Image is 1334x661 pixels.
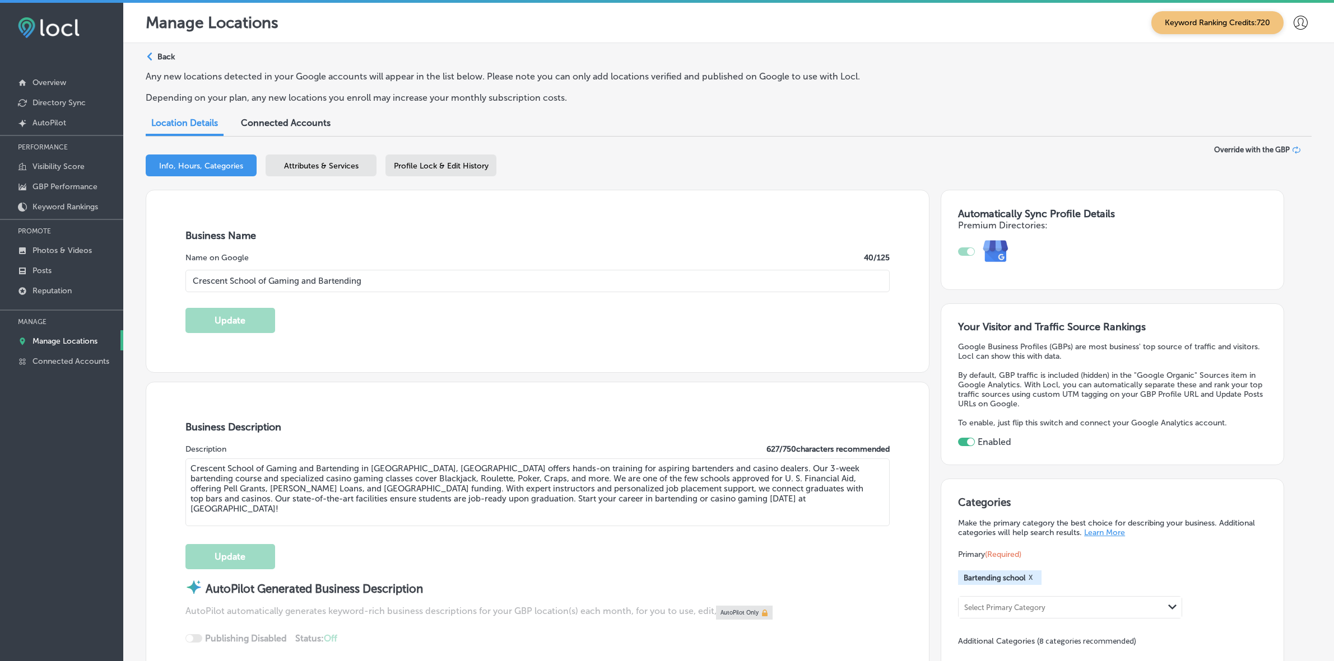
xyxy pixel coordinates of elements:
[32,246,92,255] p: Photos & Videos
[964,574,1025,582] span: Bartending school
[958,418,1266,428] p: To enable, just flip this switch and connect your Google Analytics account.
[146,92,904,103] p: Depending on your plan, any new locations you enroll may increase your monthly subscription costs.
[394,161,489,171] span: Profile Lock & Edit History
[185,308,275,333] button: Update
[964,603,1045,612] div: Select Primary Category
[146,13,278,32] p: Manage Locations
[958,342,1266,361] p: Google Business Profiles (GBPs) are most business' top source of traffic and visitors. Locl can s...
[958,550,1021,559] span: Primary
[185,421,890,433] h3: Business Description
[185,458,890,526] textarea: Crescent School of Gaming and Bartending in [GEOGRAPHIC_DATA], [GEOGRAPHIC_DATA] offers hands-on ...
[1037,636,1136,646] span: (8 categories recommended)
[206,582,423,596] strong: AutoPilot Generated Business Description
[1025,573,1036,582] button: X
[185,253,249,262] label: Name on Google
[32,78,66,87] p: Overview
[32,336,97,346] p: Manage Locations
[32,98,86,107] p: Directory Sync
[958,636,1136,646] span: Additional Categories
[1214,146,1290,154] span: Override with the GBP
[985,550,1021,559] span: (Required)
[32,182,97,191] p: GBP Performance
[151,118,218,128] span: Location Details
[978,437,1011,447] label: Enabled
[284,161,359,171] span: Attributes & Services
[185,579,202,596] img: autopilot-icon
[32,162,85,171] p: Visibility Score
[958,321,1266,333] h3: Your Visitor and Traffic Source Rankings
[146,71,904,82] p: Any new locations detected in your Google accounts will appear in the list below. Please note you...
[241,118,331,128] span: Connected Accounts
[185,229,890,242] h3: Business Name
[32,266,52,275] p: Posts
[185,270,890,292] input: Enter Location Name
[958,496,1266,513] h3: Categories
[864,253,890,262] label: 40 /125
[975,231,1017,273] img: e7ababfa220611ac49bdb491a11684a6.png
[185,444,226,454] label: Description
[958,518,1266,537] p: Make the primary category the best choice for describing your business. Additional categories wil...
[18,17,80,38] img: fda3e92497d09a02dc62c9cd864e3231.png
[157,52,175,62] p: Back
[32,286,72,296] p: Reputation
[1084,528,1125,537] a: Learn More
[958,220,1266,231] h4: Premium Directories:
[1151,11,1284,34] span: Keyword Ranking Credits: 720
[159,161,243,171] span: Info, Hours, Categories
[766,444,890,454] label: 627 / 750 characters recommended
[958,371,1266,409] p: By default, GBP traffic is included (hidden) in the "Google Organic" Sources item in Google Analy...
[958,208,1266,220] h3: Automatically Sync Profile Details
[32,357,109,366] p: Connected Accounts
[32,202,98,212] p: Keyword Rankings
[185,544,275,569] button: Update
[32,118,66,128] p: AutoPilot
